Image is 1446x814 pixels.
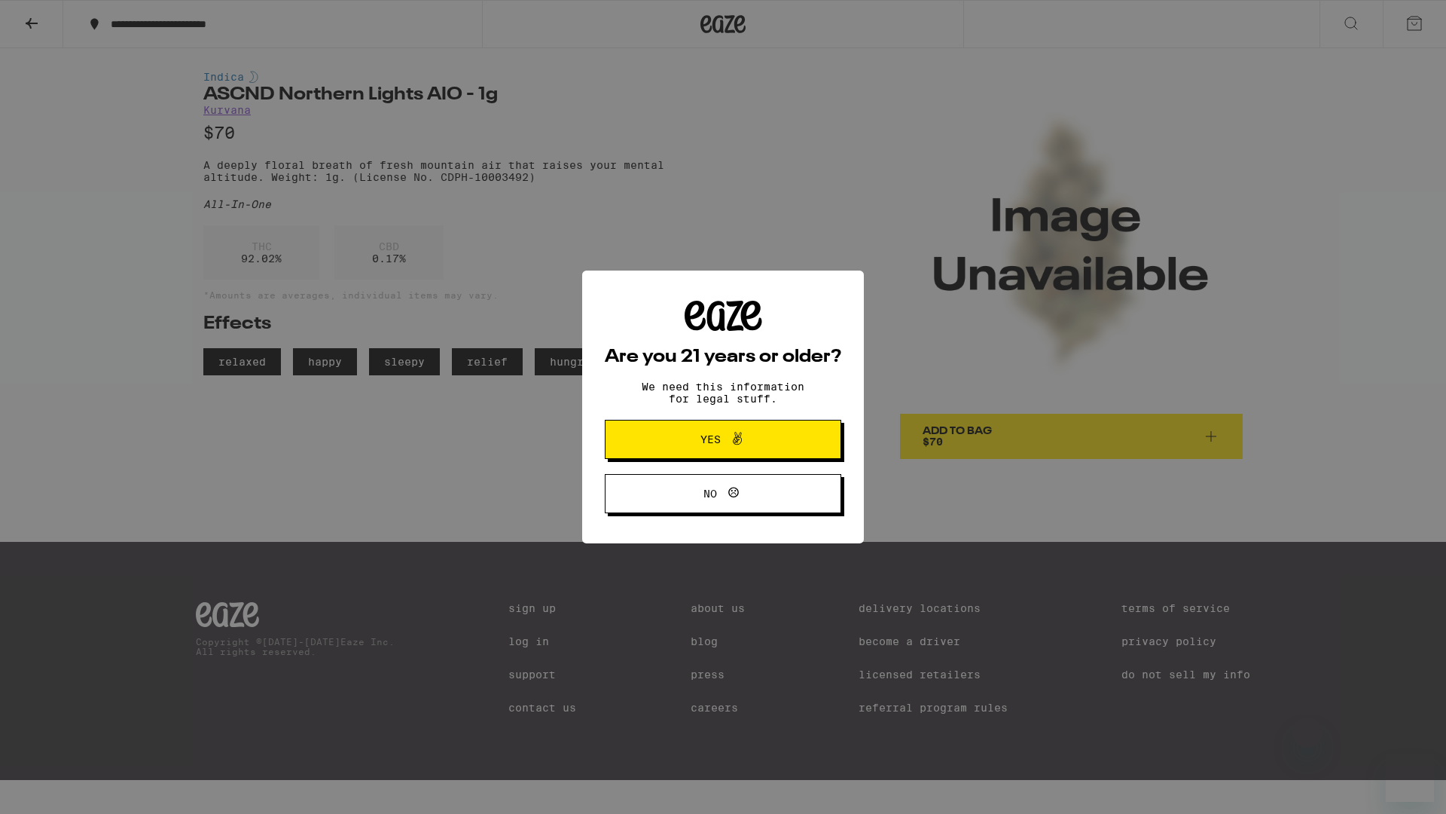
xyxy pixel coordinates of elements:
[1386,754,1434,802] iframe: Button to launch messaging window
[700,434,721,445] span: Yes
[605,420,841,459] button: Yes
[703,488,717,499] span: No
[1292,718,1322,748] iframe: Close message
[605,474,841,513] button: No
[605,348,841,366] h2: Are you 21 years or older?
[629,381,817,405] p: We need this information for legal stuff.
